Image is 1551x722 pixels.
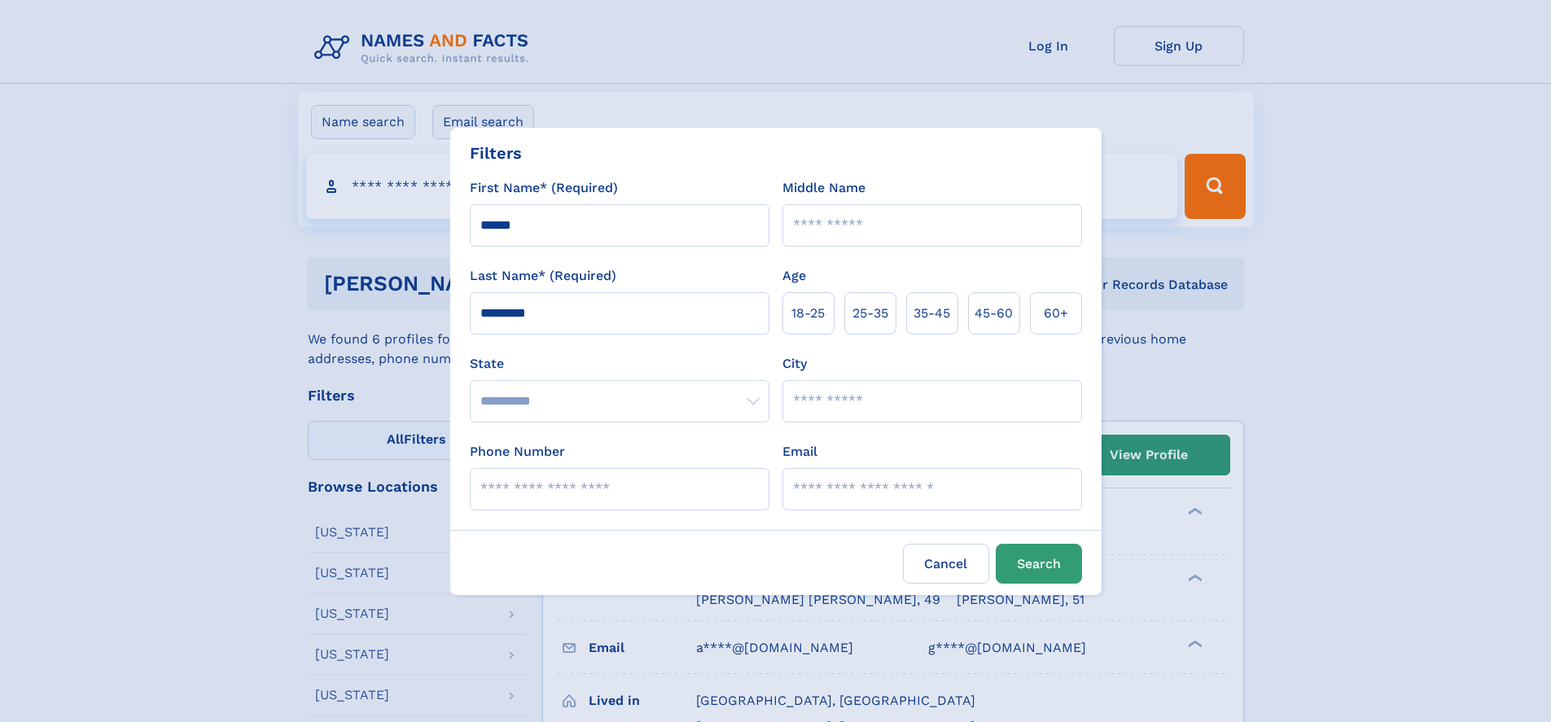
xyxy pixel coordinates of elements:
label: Phone Number [470,442,565,462]
span: 60+ [1044,304,1068,323]
label: City [782,354,807,374]
span: 35‑45 [914,304,950,323]
label: Age [782,266,806,286]
label: Email [782,442,817,462]
label: First Name* (Required) [470,178,618,198]
button: Search [996,544,1082,584]
span: 18‑25 [791,304,825,323]
span: 25‑35 [852,304,888,323]
span: 45‑60 [975,304,1013,323]
label: Last Name* (Required) [470,266,616,286]
div: Filters [470,141,522,165]
label: State [470,354,769,374]
label: Middle Name [782,178,865,198]
label: Cancel [903,544,989,584]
